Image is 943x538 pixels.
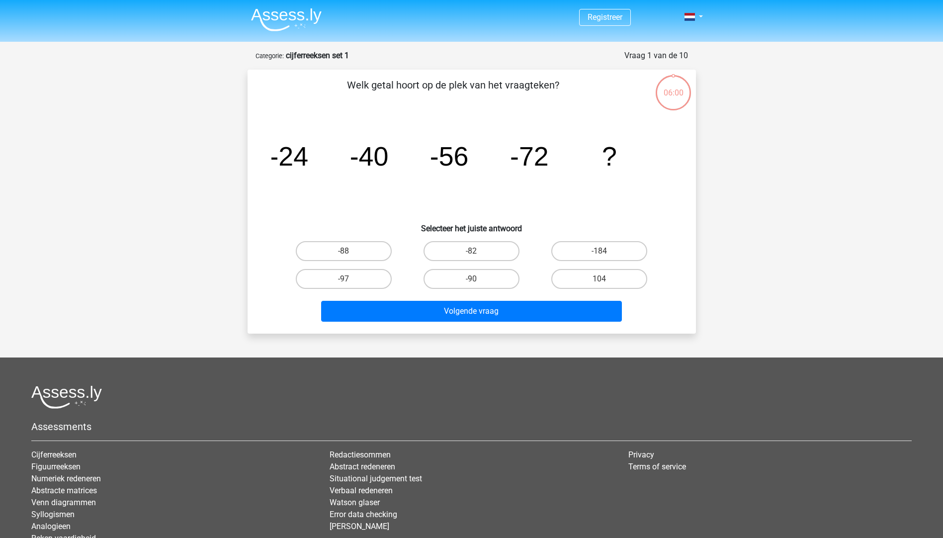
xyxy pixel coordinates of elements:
a: Verbaal redeneren [330,486,393,495]
tspan: -24 [269,141,308,171]
a: Cijferreeksen [31,450,77,459]
label: -90 [424,269,519,289]
label: -184 [551,241,647,261]
label: -97 [296,269,392,289]
a: Analogieen [31,522,71,531]
a: Terms of service [628,462,686,471]
a: Figuurreeksen [31,462,81,471]
strong: cijferreeksen set 1 [286,51,349,60]
small: Categorie: [256,52,284,60]
p: Welk getal hoort op de plek van het vraagteken? [263,78,643,107]
tspan: -72 [510,141,549,171]
tspan: ? [602,141,617,171]
a: Venn diagrammen [31,498,96,507]
a: Watson glaser [330,498,380,507]
div: 06:00 [655,74,692,99]
a: Registreer [588,12,622,22]
label: -88 [296,241,392,261]
a: Privacy [628,450,654,459]
tspan: -56 [429,141,468,171]
a: Situational judgement test [330,474,422,483]
a: Error data checking [330,510,397,519]
a: Numeriek redeneren [31,474,101,483]
img: Assessly logo [31,385,102,409]
label: 104 [551,269,647,289]
a: Syllogismen [31,510,75,519]
a: Abstract redeneren [330,462,395,471]
button: Volgende vraag [321,301,622,322]
a: [PERSON_NAME] [330,522,389,531]
div: Vraag 1 van de 10 [624,50,688,62]
a: Abstracte matrices [31,486,97,495]
img: Assessly [251,8,322,31]
h5: Assessments [31,421,912,433]
a: Redactiesommen [330,450,391,459]
h6: Selecteer het juiste antwoord [263,216,680,233]
label: -82 [424,241,519,261]
tspan: -40 [349,141,388,171]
